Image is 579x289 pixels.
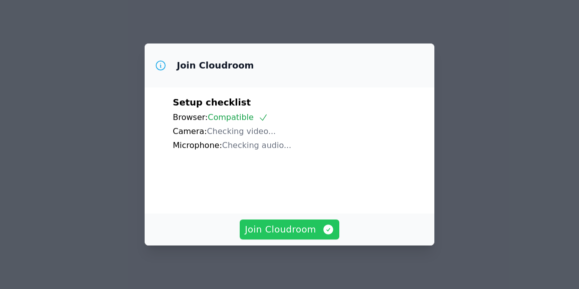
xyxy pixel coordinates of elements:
[173,140,222,150] span: Microphone:
[207,126,276,136] span: Checking video...
[240,219,339,239] button: Join Cloudroom
[222,140,291,150] span: Checking audio...
[208,112,268,122] span: Compatible
[245,222,334,236] span: Join Cloudroom
[177,59,254,71] h3: Join Cloudroom
[173,126,207,136] span: Camera:
[173,112,208,122] span: Browser:
[173,97,251,107] span: Setup checklist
